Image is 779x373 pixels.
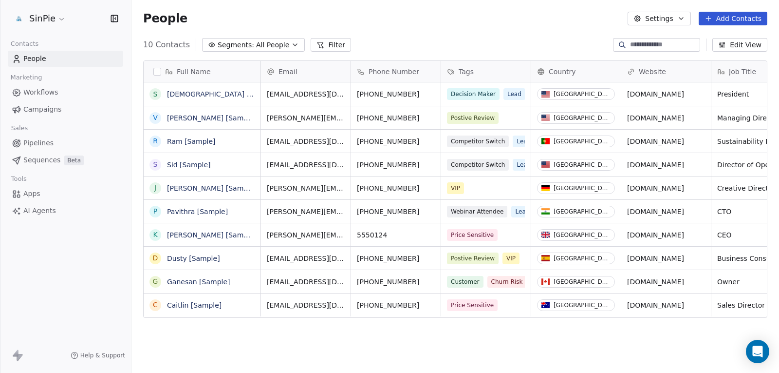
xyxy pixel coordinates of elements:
[627,114,684,122] a: [DOMAIN_NAME]
[267,207,345,216] span: [PERSON_NAME][EMAIL_ADDRESS][DOMAIN_NAME]
[357,300,435,310] span: [PHONE_NUMBER]
[513,159,535,171] span: Lead
[628,12,690,25] button: Settings
[699,12,767,25] button: Add Contacts
[729,67,756,77] span: Job Title
[23,104,61,115] span: Campaigns
[267,113,345,123] span: [PERSON_NAME][EMAIL_ADDRESS][DOMAIN_NAME]
[8,101,123,118] a: Campaigns
[311,38,351,52] button: Filter
[627,184,684,192] a: [DOMAIN_NAME]
[218,40,254,50] span: Segments:
[80,352,125,359] span: Help & Support
[459,67,474,77] span: Tags
[554,255,611,262] div: [GEOGRAPHIC_DATA]
[554,91,611,98] div: [GEOGRAPHIC_DATA]
[447,299,498,311] span: Price Sensitive
[267,300,345,310] span: [EMAIL_ADDRESS][DOMAIN_NAME]
[627,301,684,309] a: [DOMAIN_NAME]
[8,51,123,67] a: People
[8,152,123,168] a: SequencesBeta
[357,183,435,193] span: [PHONE_NUMBER]
[167,231,257,239] a: [PERSON_NAME] [Sample]
[554,138,611,145] div: [GEOGRAPHIC_DATA]
[627,208,684,216] a: [DOMAIN_NAME]
[167,161,211,169] a: Sid [Sample]
[6,70,46,85] span: Marketing
[153,276,158,287] div: G
[23,138,54,148] span: Pipelines
[531,61,621,82] div: Country
[7,172,31,186] span: Tools
[12,10,68,27] button: SinPie
[447,276,483,288] span: Customer
[447,88,500,100] span: Decision Maker
[153,159,158,170] div: S
[267,137,345,146] span: [EMAIL_ADDRESS][DOMAIN_NAME]
[144,82,261,366] div: grid
[554,161,611,168] div: [GEOGRAPHIC_DATA]
[153,300,158,310] div: C
[554,232,611,238] div: [GEOGRAPHIC_DATA]
[167,301,222,309] a: Caitlin [Sample]
[447,159,509,171] span: Competitor Switch
[357,113,435,123] span: [PHONE_NUMBER]
[278,67,297,77] span: Email
[554,115,611,121] div: [GEOGRAPHIC_DATA]
[554,278,611,285] div: [GEOGRAPHIC_DATA]
[627,231,684,239] a: [DOMAIN_NAME]
[267,183,345,193] span: [PERSON_NAME][EMAIL_ADDRESS][DOMAIN_NAME]
[29,12,56,25] span: SinPie
[167,114,257,122] a: [PERSON_NAME] [Sample]
[167,208,228,216] a: Pavithra [Sample]
[261,61,351,82] div: Email
[64,156,84,165] span: Beta
[23,54,46,64] span: People
[357,137,435,146] span: [PHONE_NUMBER]
[554,208,611,215] div: [GEOGRAPHIC_DATA]
[167,278,230,286] a: Ganesan [Sample]
[621,61,711,82] div: Website
[14,13,25,24] img: SinPie-PNG-Logotipo.png
[6,37,43,51] span: Contacts
[627,278,684,286] a: [DOMAIN_NAME]
[167,90,278,98] a: [DEMOGRAPHIC_DATA] [Sample]
[746,340,769,363] div: Open Intercom Messenger
[177,67,211,77] span: Full Name
[267,89,345,99] span: [EMAIL_ADDRESS][DOMAIN_NAME]
[267,230,345,240] span: [PERSON_NAME][EMAIL_ADDRESS][DOMAIN_NAME]
[627,137,684,145] a: [DOMAIN_NAME]
[627,161,684,169] a: [DOMAIN_NAME]
[256,40,289,50] span: All People
[639,67,666,77] span: Website
[357,277,435,287] span: [PHONE_NUMBER]
[143,39,190,51] span: 10 Contacts
[8,135,123,151] a: Pipelines
[153,89,158,99] div: S
[357,207,435,216] span: [PHONE_NUMBER]
[153,206,157,216] div: P
[441,61,531,82] div: Tags
[357,254,435,263] span: [PHONE_NUMBER]
[7,121,32,136] span: Sales
[712,38,767,52] button: Edit View
[8,84,123,100] a: Workflows
[23,87,58,98] span: Workflows
[447,112,499,124] span: Postive Review
[153,253,158,263] div: D
[447,229,498,241] span: Price Sensitive
[71,352,125,359] a: Help & Support
[23,206,56,216] span: AI Agents
[554,302,611,309] div: [GEOGRAPHIC_DATA]
[153,230,157,240] div: K
[23,189,40,199] span: Apps
[549,67,576,77] span: Country
[357,230,435,240] span: 5550124
[267,160,345,170] span: [EMAIL_ADDRESS][DOMAIN_NAME]
[503,88,525,100] span: Lead
[8,203,123,219] a: AI Agents
[447,182,464,194] span: VIP
[154,183,156,193] div: J
[167,137,216,145] a: Ram [Sample]
[513,136,535,147] span: Lead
